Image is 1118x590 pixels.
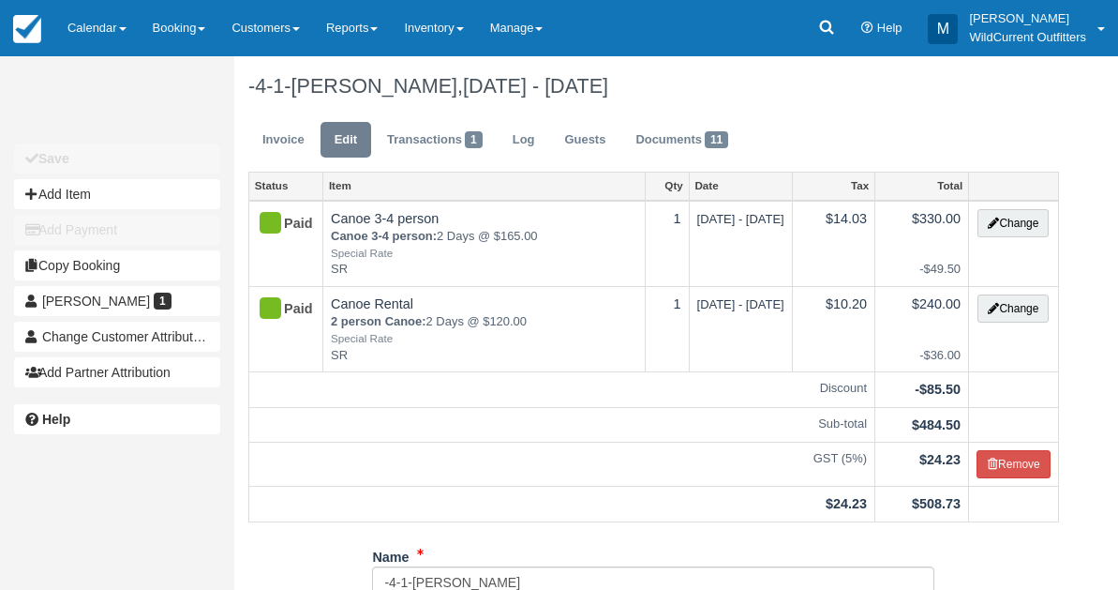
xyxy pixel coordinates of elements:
[646,201,689,287] td: 1
[969,28,1086,47] p: WildCurrent Outfitters
[883,261,961,279] em: -$49.50
[372,541,409,567] label: Name
[331,229,437,243] strong: Canoe 3-4 person
[977,209,1049,237] button: Change
[875,286,969,371] td: $240.00
[690,173,792,199] a: Date
[499,122,549,159] a: Log
[14,179,220,209] button: Add Item
[323,286,646,371] td: Canoe Rental
[257,209,299,239] div: Paid
[969,9,1086,28] p: [PERSON_NAME]
[976,450,1051,478] button: Remove
[875,201,969,287] td: $330.00
[14,144,220,174] button: Save
[38,151,69,166] b: Save
[912,496,961,511] strong: $508.73
[792,286,874,371] td: $10.20
[320,122,371,159] a: Edit
[550,122,619,159] a: Guests
[249,173,322,199] a: Status
[323,201,646,287] td: Canoe 3-4 person
[248,75,1059,98] h1: -4-1-[PERSON_NAME],
[323,173,645,199] a: Item
[826,496,867,511] strong: $24.23
[697,212,784,226] span: [DATE] - [DATE]
[13,15,41,43] img: checkfront-main-nav-mini-logo.png
[331,261,637,279] em: SR
[861,23,873,35] i: Help
[154,293,171,310] span: 1
[257,380,867,398] em: Discount
[463,74,608,98] span: [DATE] - [DATE]
[331,331,637,347] em: Special Rate
[928,14,958,44] div: M
[331,246,637,262] em: Special Rate
[14,357,220,387] button: Add Partner Attribution
[331,313,637,346] em: 2 Days @ $120.00
[14,404,220,434] a: Help
[257,450,867,468] em: GST (5%)
[877,21,902,35] span: Help
[792,201,874,287] td: $14.03
[919,452,961,467] strong: $24.23
[697,297,784,311] span: [DATE] - [DATE]
[621,122,742,159] a: Documents11
[646,173,688,199] a: Qty
[42,294,150,309] span: [PERSON_NAME]
[248,122,319,159] a: Invoice
[912,417,961,432] strong: $484.50
[42,412,70,427] b: Help
[257,416,867,433] em: Sub-total
[331,228,637,261] em: 2 Days @ $165.00
[331,314,426,328] strong: 2 person Canoe
[14,286,220,316] a: [PERSON_NAME] 1
[883,347,961,365] em: -$36.00
[705,131,728,148] span: 11
[977,295,1049,323] button: Change
[646,286,689,371] td: 1
[465,131,483,148] span: 1
[257,295,299,325] div: Paid
[373,122,497,159] a: Transactions1
[331,347,637,365] em: SR
[42,329,211,344] span: Change Customer Attribution
[14,322,220,352] button: Change Customer Attribution
[793,173,874,199] a: Tax
[875,173,968,199] a: Total
[14,215,220,245] button: Add Payment
[14,250,220,280] button: Copy Booking
[915,382,961,397] strong: -$85.50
